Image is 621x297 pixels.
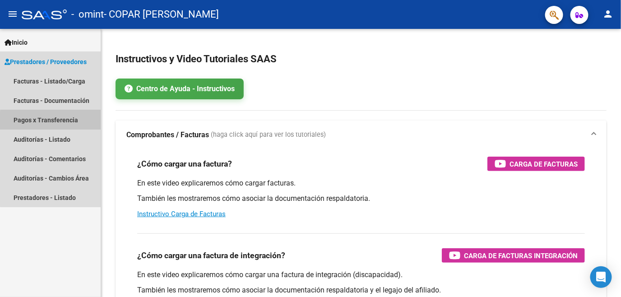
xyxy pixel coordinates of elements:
p: También les mostraremos cómo asociar la documentación respaldatoria y el legajo del afiliado. [137,285,585,295]
p: En este video explicaremos cómo cargar una factura de integración (discapacidad). [137,270,585,280]
span: - COPAR [PERSON_NAME] [104,5,219,24]
mat-expansion-panel-header: Comprobantes / Facturas (haga click aquí para ver los tutoriales) [116,121,607,149]
div: Open Intercom Messenger [590,266,612,288]
mat-icon: person [603,9,614,19]
p: También les mostraremos cómo asociar la documentación respaldatoria. [137,194,585,204]
a: Instructivo Carga de Facturas [137,210,226,218]
mat-icon: menu [7,9,18,19]
strong: Comprobantes / Facturas [126,130,209,140]
h3: ¿Cómo cargar una factura? [137,158,232,170]
span: Inicio [5,37,28,47]
h3: ¿Cómo cargar una factura de integración? [137,249,285,262]
span: Carga de Facturas Integración [464,250,578,261]
button: Carga de Facturas Integración [442,248,585,263]
span: - omint [71,5,104,24]
button: Carga de Facturas [487,157,585,171]
span: Carga de Facturas [510,158,578,170]
h2: Instructivos y Video Tutoriales SAAS [116,51,607,68]
span: Prestadores / Proveedores [5,57,87,67]
a: Centro de Ayuda - Instructivos [116,79,244,99]
span: (haga click aquí para ver los tutoriales) [211,130,326,140]
p: En este video explicaremos cómo cargar facturas. [137,178,585,188]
